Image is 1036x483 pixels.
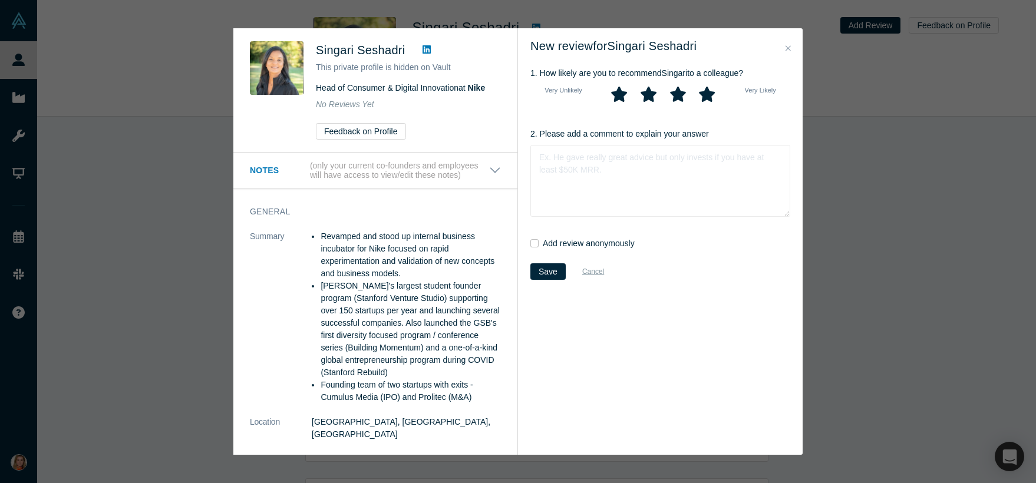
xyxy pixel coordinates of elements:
dd: PDT (UTC-07) [312,453,501,465]
label: Add review anonymously [543,237,635,250]
label: 2. Please add a comment to explain your answer [530,128,709,140]
li: [PERSON_NAME]'s largest student founder program (Stanford Venture Studio) supporting over 150 sta... [321,280,501,379]
button: Cancel [574,264,612,279]
span: Singari Seshadri [316,44,405,57]
h2: New review for Singari Seshadri [530,39,790,53]
dt: Location [250,416,312,453]
li: Founding team of two startups with exits - Cumulus Media (IPO) and Prolitec (M&A) [321,379,501,403]
dt: Timezone [250,453,312,478]
span: No Reviews Yet [316,100,374,109]
h3: General [250,206,484,218]
legend: 1. How likely are you to recommend Singari to a colleague? [530,63,790,84]
button: Close [782,42,794,55]
p: (only your current co-founders and employees will have access to view/edit these notes) [310,161,489,181]
span: Head of Consumer & Digital Innovation at [316,83,485,92]
div: Very Likely [745,84,776,107]
dt: Summary [250,230,312,416]
button: Notes (only your current co-founders and employees will have access to view/edit these notes) [250,161,501,181]
div: Very Unlikely [545,84,582,107]
dd: [GEOGRAPHIC_DATA], [GEOGRAPHIC_DATA], [GEOGRAPHIC_DATA] [312,416,501,441]
a: Nike [468,83,486,92]
p: This private profile is hidden on Vault [316,61,501,74]
li: Revamped and stood up internal business incubator for Nike focused on rapid experimentation and v... [321,230,501,280]
button: Feedback on Profile [316,123,406,140]
h3: Notes [250,164,308,177]
button: Save [530,263,566,280]
img: Singari Seshadri's Profile Image [250,41,303,95]
input: Add review anonymously [530,239,539,247]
